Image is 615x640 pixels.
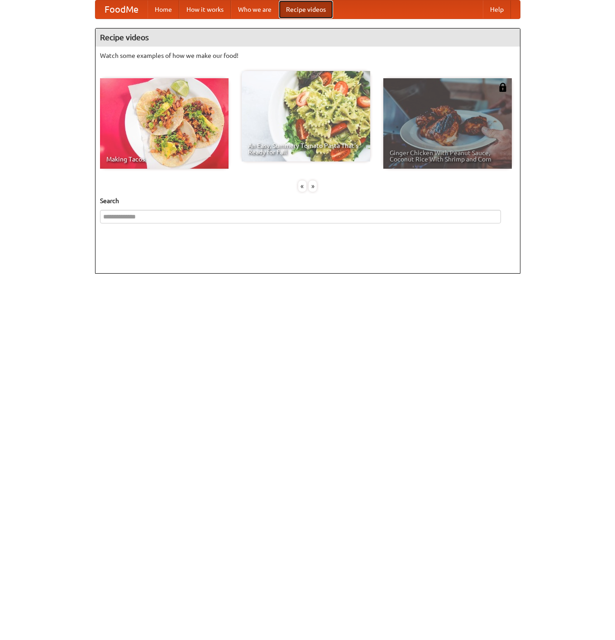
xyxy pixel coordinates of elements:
a: Help [483,0,511,19]
div: « [298,180,306,192]
a: How it works [179,0,231,19]
a: Making Tacos [100,78,229,169]
h5: Search [100,196,515,205]
h4: Recipe videos [95,28,520,47]
a: Recipe videos [279,0,333,19]
div: » [309,180,317,192]
a: An Easy, Summery Tomato Pasta That's Ready for Fall [242,71,370,161]
a: Home [148,0,179,19]
p: Watch some examples of how we make our food! [100,51,515,60]
span: Making Tacos [106,156,222,162]
a: Who we are [231,0,279,19]
img: 483408.png [498,83,507,92]
a: FoodMe [95,0,148,19]
span: An Easy, Summery Tomato Pasta That's Ready for Fall [248,142,364,155]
